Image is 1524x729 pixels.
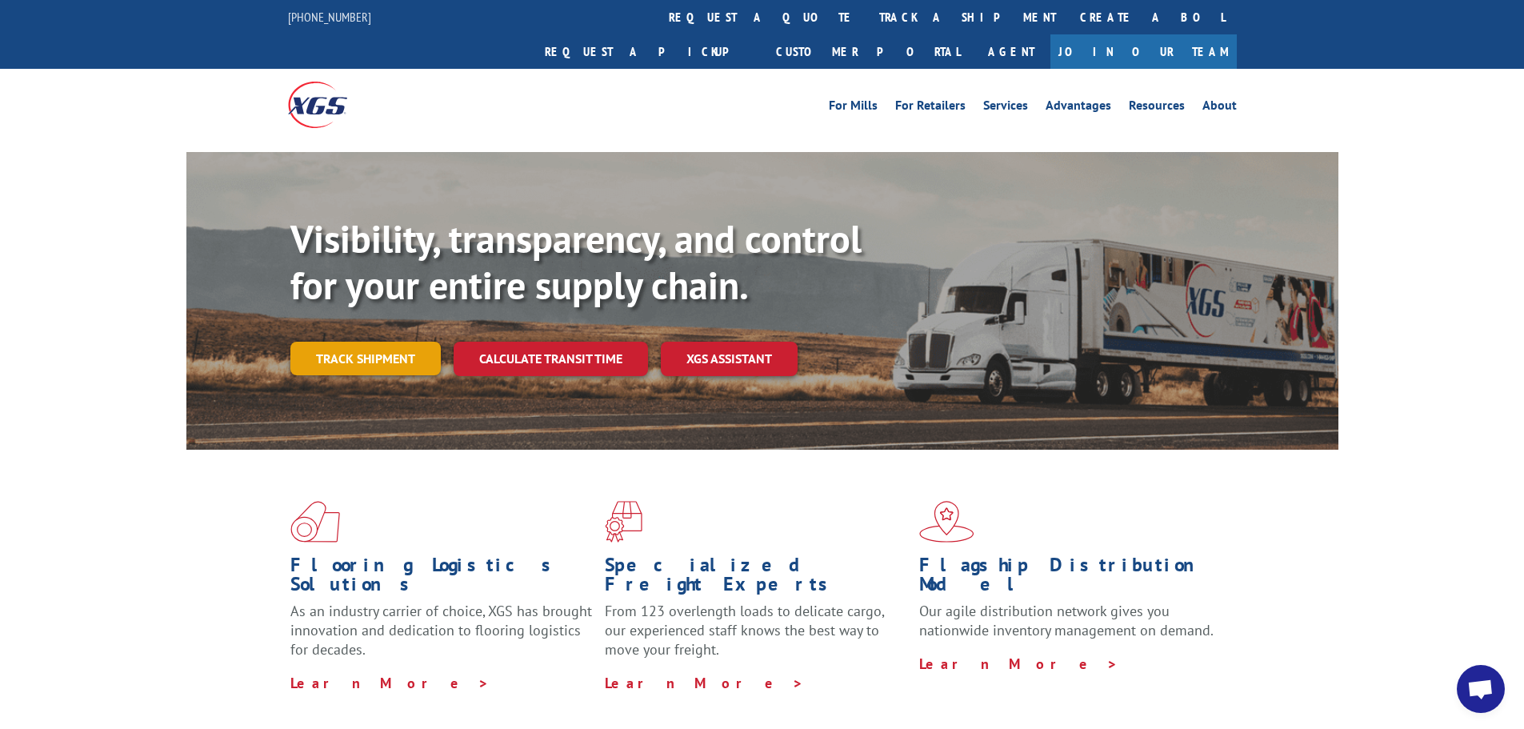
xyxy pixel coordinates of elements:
[983,99,1028,117] a: Services
[1046,99,1111,117] a: Advantages
[919,555,1222,602] h1: Flagship Distribution Model
[290,501,340,543] img: xgs-icon-total-supply-chain-intelligence-red
[1050,34,1237,69] a: Join Our Team
[605,602,907,673] p: From 123 overlength loads to delicate cargo, our experienced staff knows the best way to move you...
[829,99,878,117] a: For Mills
[972,34,1050,69] a: Agent
[919,602,1214,639] span: Our agile distribution network gives you nationwide inventory management on demand.
[290,342,441,375] a: Track shipment
[288,9,371,25] a: [PHONE_NUMBER]
[605,674,804,692] a: Learn More >
[764,34,972,69] a: Customer Portal
[454,342,648,376] a: Calculate transit time
[919,655,1118,673] a: Learn More >
[1202,99,1237,117] a: About
[290,555,593,602] h1: Flooring Logistics Solutions
[605,555,907,602] h1: Specialized Freight Experts
[661,342,798,376] a: XGS ASSISTANT
[919,501,974,543] img: xgs-icon-flagship-distribution-model-red
[1129,99,1185,117] a: Resources
[895,99,966,117] a: For Retailers
[290,214,862,310] b: Visibility, transparency, and control for your entire supply chain.
[290,602,592,659] span: As an industry carrier of choice, XGS has brought innovation and dedication to flooring logistics...
[533,34,764,69] a: Request a pickup
[290,674,490,692] a: Learn More >
[1457,665,1505,713] div: Open chat
[605,501,642,543] img: xgs-icon-focused-on-flooring-red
